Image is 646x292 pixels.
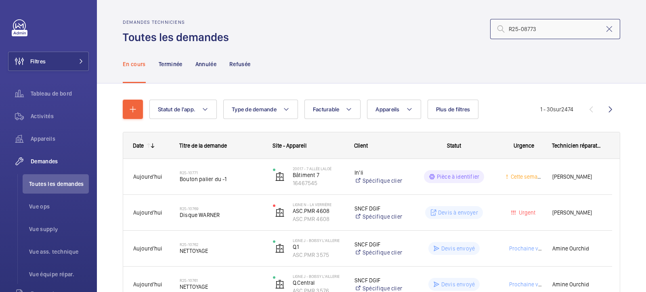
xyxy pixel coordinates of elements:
p: In'li [354,169,402,177]
span: Facturable [313,106,340,113]
span: [PERSON_NAME] [552,172,602,181]
span: Vue ass. technique [29,248,89,256]
h2: Demandes techniciens [123,19,234,25]
button: Facturable [304,100,361,119]
a: Spécifique client [354,213,402,221]
div: Date [133,142,144,149]
p: Devis envoyé [441,244,475,252]
h2: R25-10762 [180,242,262,247]
h2: R25-10769 [180,206,262,211]
h2: R25-10771 [180,170,262,175]
span: Filtres [30,57,46,65]
p: Ligne J - BOISSY L'AILLERIE [293,274,344,279]
span: Aujourd'hui [133,209,162,216]
span: sur [553,106,561,113]
img: elevator.svg [275,244,285,253]
span: Demandes [31,157,89,165]
span: Prochaine visite [508,281,549,288]
span: Statut [447,142,461,149]
span: Amine Ourchid [552,280,602,289]
p: SNCF DGIF [354,240,402,248]
span: Disque WARNER [180,211,262,219]
span: Bouton palier du -1 [180,175,262,183]
p: Q.1 [293,243,344,251]
p: SNCF DGIF [354,276,402,284]
p: Terminée [159,60,182,68]
span: Appareils [31,135,89,143]
span: Tableau de bord [31,90,89,98]
span: Titre de la demande [179,142,227,149]
p: ASC.PMR 4608 [293,207,344,215]
span: Vue équipe répar. [29,270,89,278]
button: Type de demande [223,100,298,119]
p: Annulée [195,60,216,68]
img: elevator.svg [275,172,285,181]
p: Bâtiment 7 [293,171,344,179]
span: NETTOYAGE [180,283,262,291]
span: Vue ops [29,202,89,211]
img: elevator.svg [275,279,285,289]
button: Plus de filtres [428,100,479,119]
button: Statut de l'app. [149,100,217,119]
a: Spécifique client [354,248,402,257]
span: Cette semaine [509,173,545,180]
span: 1 - 30 2474 [540,106,573,112]
span: Aujourd'hui [133,173,162,180]
span: Statut de l'app. [158,106,195,113]
span: Plus de filtres [436,106,470,113]
p: SNCF DGIF [354,204,402,213]
span: Toutes les demandes [29,180,89,188]
span: Type de demande [232,106,277,113]
p: Pièce à identifier [437,173,479,181]
span: Urgent [517,209,535,216]
button: Filtres [8,52,89,71]
button: Appareils [367,100,421,119]
span: Amine Ourchid [552,244,602,253]
p: Q.Central [293,279,344,287]
span: [PERSON_NAME] [552,208,602,217]
p: ASC.PMR 4608 [293,215,344,223]
span: Vue supply [29,225,89,233]
a: Spécifique client [354,177,402,185]
span: Appareils [375,106,399,113]
p: Ligne N - La Verrière [293,202,344,207]
p: Devis à envoyer [438,209,478,217]
span: Aujourd'hui [133,245,162,252]
p: Devis envoyé [441,280,475,288]
p: Ligne J - BOISSY L'AILLERIE [293,238,344,243]
p: 16467545 [293,179,344,187]
p: ASC.PMR 3575 [293,251,344,259]
h2: R25-10761 [180,278,262,283]
input: Chercher par numéro demande ou de devis [490,19,620,39]
span: Aujourd'hui [133,281,162,288]
h1: Toutes les demandes [123,30,234,45]
span: Site - Appareil [273,142,306,149]
span: Urgence [514,142,534,149]
p: Refusée [229,60,250,68]
span: NETTOYAGE [180,247,262,255]
span: Technicien réparateur [552,142,602,149]
span: Prochaine visite [508,245,549,252]
p: En cours [123,60,146,68]
p: 20017 - 7 allée Laloé [293,166,344,171]
span: Client [354,142,368,149]
img: elevator.svg [275,208,285,217]
span: Activités [31,112,89,120]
